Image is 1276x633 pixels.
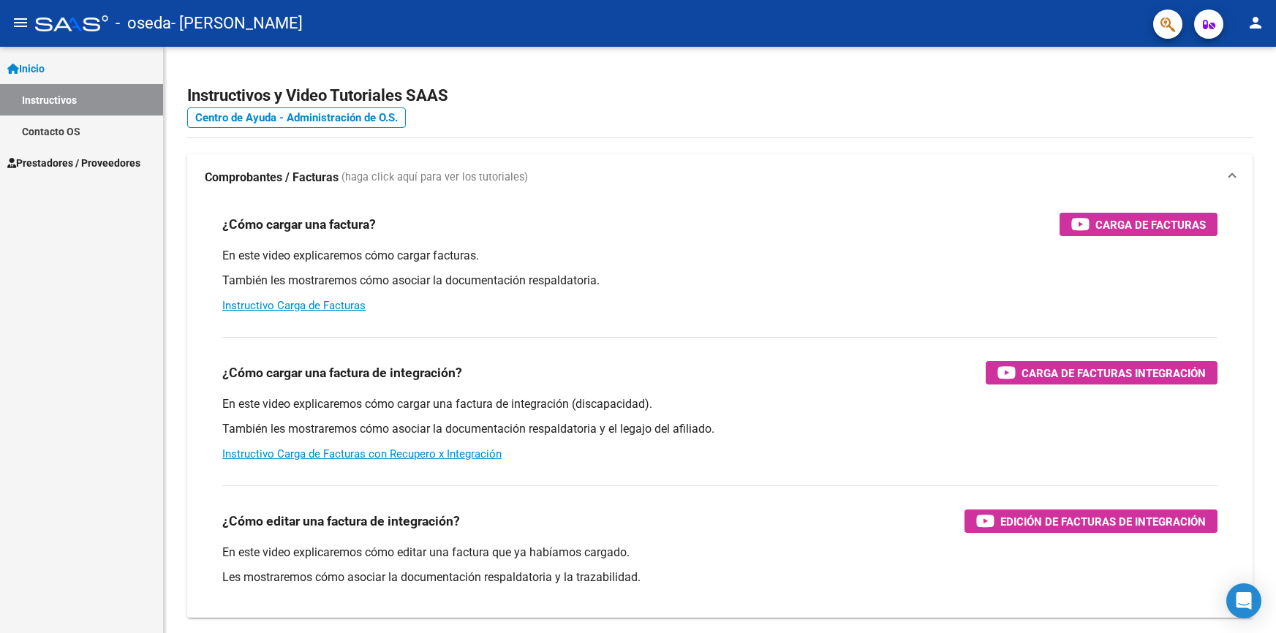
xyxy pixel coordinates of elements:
button: Edición de Facturas de integración [964,509,1218,533]
h3: ¿Cómo editar una factura de integración? [222,511,460,531]
button: Carga de Facturas [1060,213,1218,236]
span: Carga de Facturas [1095,216,1206,234]
span: Edición de Facturas de integración [1000,512,1206,531]
a: Centro de Ayuda - Administración de O.S. [187,107,406,128]
p: En este video explicaremos cómo editar una factura que ya habíamos cargado. [222,545,1218,561]
mat-icon: menu [12,14,29,31]
mat-expansion-panel-header: Comprobantes / Facturas (haga click aquí para ver los tutoriales) [187,154,1253,201]
span: - [PERSON_NAME] [171,7,303,39]
p: También les mostraremos cómo asociar la documentación respaldatoria. [222,273,1218,289]
strong: Comprobantes / Facturas [205,170,339,186]
div: Comprobantes / Facturas (haga click aquí para ver los tutoriales) [187,201,1253,618]
span: Carga de Facturas Integración [1022,364,1206,382]
span: Prestadores / Proveedores [7,155,140,171]
p: Les mostraremos cómo asociar la documentación respaldatoria y la trazabilidad. [222,569,1218,585]
h2: Instructivos y Video Tutoriales SAAS [187,82,1253,110]
span: - oseda [116,7,171,39]
p: También les mostraremos cómo asociar la documentación respaldatoria y el legajo del afiliado. [222,421,1218,437]
mat-icon: person [1247,14,1264,31]
h3: ¿Cómo cargar una factura? [222,214,376,235]
h3: ¿Cómo cargar una factura de integración? [222,363,462,383]
p: En este video explicaremos cómo cargar una factura de integración (discapacidad). [222,396,1218,412]
p: En este video explicaremos cómo cargar facturas. [222,248,1218,264]
span: (haga click aquí para ver los tutoriales) [341,170,528,186]
a: Instructivo Carga de Facturas [222,299,366,312]
a: Instructivo Carga de Facturas con Recupero x Integración [222,447,502,460]
span: Inicio [7,61,45,77]
div: Open Intercom Messenger [1226,583,1261,618]
button: Carga de Facturas Integración [986,361,1218,384]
